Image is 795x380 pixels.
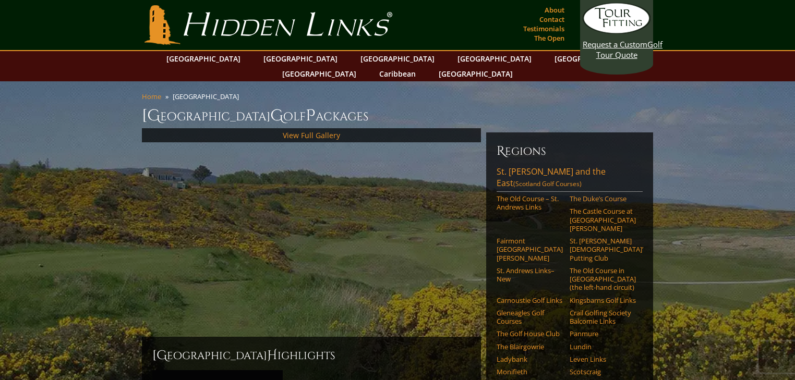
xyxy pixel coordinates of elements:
a: The Duke’s Course [570,194,636,203]
a: View Full Gallery [283,130,340,140]
a: [GEOGRAPHIC_DATA] [433,66,518,81]
a: St. [PERSON_NAME] and the East(Scotland Golf Courses) [497,166,643,192]
a: [GEOGRAPHIC_DATA] [549,51,634,66]
a: Home [142,92,161,101]
a: St. [PERSON_NAME] [DEMOGRAPHIC_DATA]’ Putting Club [570,237,636,262]
a: Ladybank [497,355,563,363]
li: [GEOGRAPHIC_DATA] [173,92,243,101]
a: Lundin [570,342,636,351]
h2: [GEOGRAPHIC_DATA] ighlights [152,347,471,364]
a: About [542,3,567,17]
a: [GEOGRAPHIC_DATA] [258,51,343,66]
a: The Old Course – St. Andrews Links [497,194,563,212]
a: The Golf House Club [497,329,563,338]
span: P [306,105,316,126]
a: [GEOGRAPHIC_DATA] [452,51,537,66]
span: H [267,347,278,364]
span: (Scotland Golf Courses) [513,179,582,188]
a: Gleneagles Golf Courses [497,309,563,326]
a: Testimonials [521,21,567,36]
span: G [270,105,283,126]
a: The Old Course in [GEOGRAPHIC_DATA] (the left-hand circuit) [570,266,636,292]
a: [GEOGRAPHIC_DATA] [355,51,440,66]
a: Request a CustomGolf Tour Quote [583,3,651,60]
a: Fairmont [GEOGRAPHIC_DATA][PERSON_NAME] [497,237,563,262]
a: Kingsbarns Golf Links [570,296,636,304]
a: St. Andrews Links–New [497,266,563,284]
a: Caribbean [374,66,421,81]
a: Contact [537,12,567,27]
a: The Castle Course at [GEOGRAPHIC_DATA][PERSON_NAME] [570,207,636,232]
span: Request a Custom [583,39,647,50]
a: [GEOGRAPHIC_DATA] [161,51,246,66]
a: The Blairgowrie [497,342,563,351]
a: The Open [532,31,567,45]
a: Carnoustie Golf Links [497,296,563,304]
h1: [GEOGRAPHIC_DATA] olf ackages [142,105,653,126]
h6: Regions [497,143,643,160]
a: Crail Golfing Society Balcomie Links [570,309,636,326]
a: Panmure [570,329,636,338]
a: Monifieth [497,367,563,376]
a: Scotscraig [570,367,636,376]
a: Leven Links [570,355,636,363]
a: [GEOGRAPHIC_DATA] [277,66,362,81]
